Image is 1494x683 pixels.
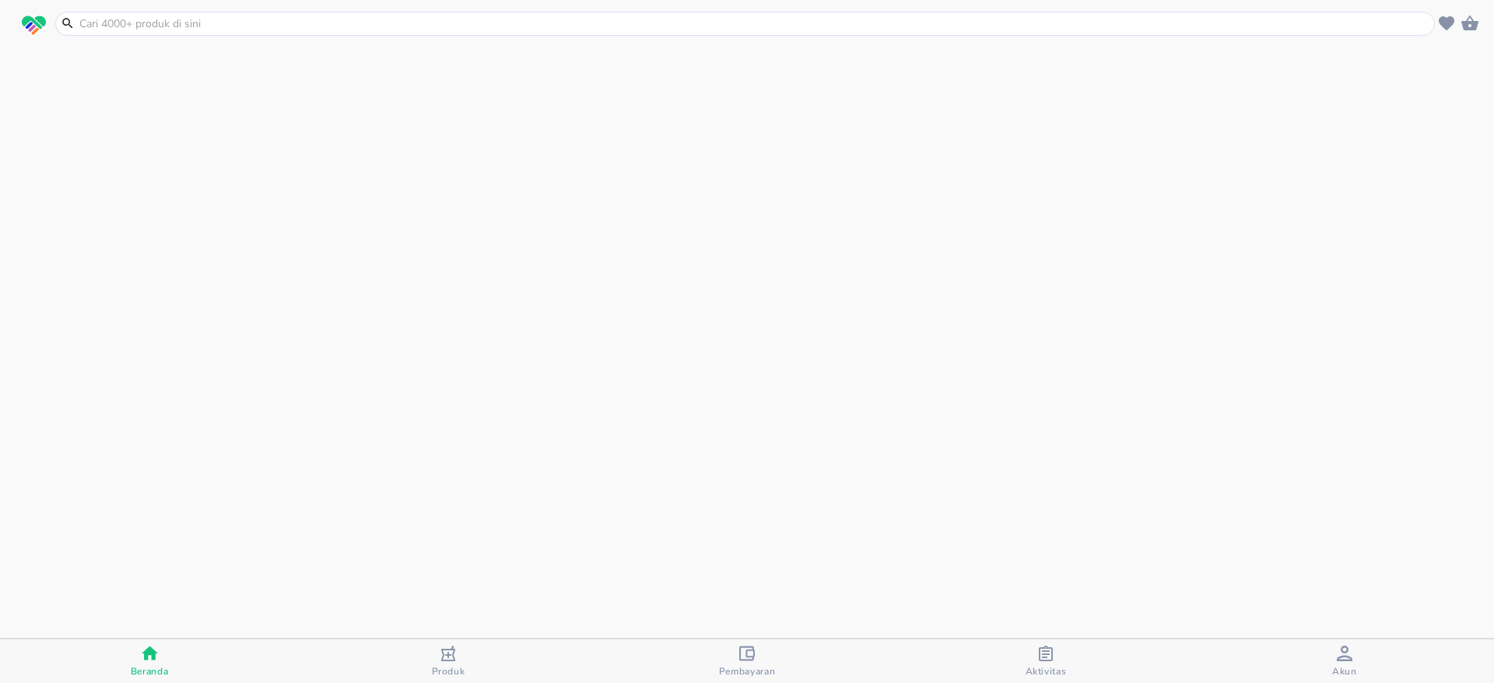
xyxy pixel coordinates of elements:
span: Aktivitas [1026,665,1067,678]
img: logo_swiperx_s.bd005f3b.svg [22,16,46,36]
span: Pembayaran [719,665,776,678]
input: Cari 4000+ produk di sini [78,16,1431,32]
button: Akun [1195,639,1494,683]
button: Produk [299,639,598,683]
span: Produk [432,665,465,678]
button: Pembayaran [598,639,896,683]
button: Aktivitas [896,639,1195,683]
span: Akun [1332,665,1357,678]
span: Beranda [131,665,169,678]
